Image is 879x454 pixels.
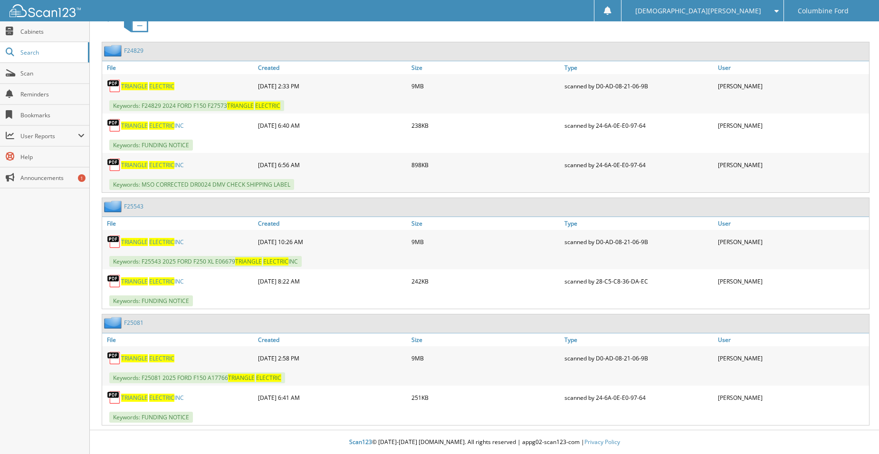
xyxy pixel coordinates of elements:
span: Keywords: F25543 2025 FORD F250 XL E06679 INC [109,256,302,267]
span: [DEMOGRAPHIC_DATA][PERSON_NAME] [635,8,761,14]
span: Search [20,48,83,57]
a: Privacy Policy [584,438,620,446]
a: File [102,217,256,230]
a: Size [409,217,563,230]
a: F25543 [124,202,143,210]
a: TRIANGLE ELECTRICINC [121,238,184,246]
span: ELECTRIC [149,277,174,285]
div: [DATE] 2:58 PM [256,349,409,368]
div: [DATE] 2:33 PM [256,76,409,95]
span: ELECTRIC [149,122,174,130]
a: User [716,333,869,346]
img: scan123-logo-white.svg [10,4,81,17]
span: TRIANGLE [121,161,148,169]
span: Keywords: FUNDING NOTICE [109,140,193,151]
span: Announcements [20,174,85,182]
div: scanned by D0-AD-08-21-06-9B [562,349,716,368]
div: [DATE] 6:56 AM [256,155,409,174]
span: TRIANGLE [121,238,148,246]
span: TRIANGLE [121,82,148,90]
span: ELECTRIC [149,238,174,246]
a: Type [562,217,716,230]
a: File [102,333,256,346]
div: © [DATE]-[DATE] [DOMAIN_NAME]. All rights reserved | appg02-scan123-com | [90,431,879,454]
span: Keywords: MSO CORRECTED DR0024 DMV CHECK SHIPPING LABEL [109,179,294,190]
span: ELECTRIC [255,102,280,110]
span: TRIANGLE [227,102,254,110]
a: Size [409,61,563,74]
span: Scan123 [349,438,372,446]
div: [PERSON_NAME] [716,388,869,407]
img: PDF.png [107,118,121,132]
div: 898KB [409,155,563,174]
span: Keywords: FUNDING NOTICE [109,295,193,306]
div: scanned by D0-AD-08-21-06-9B [562,76,716,95]
img: folder2.png [104,200,124,212]
span: TRIANGLE [121,122,148,130]
span: TRIANGLE [235,257,262,265]
span: Bookmarks [20,111,85,119]
img: folder2.png [104,317,124,329]
a: TRIANGLE ELECTRICINC [121,394,184,402]
a: Type [562,61,716,74]
div: [PERSON_NAME] [716,272,869,291]
span: Keywords: F24829 2024 FORD F150 F27573 [109,100,284,111]
a: F24829 [124,47,143,55]
img: PDF.png [107,235,121,249]
span: Help [20,153,85,161]
span: Reminders [20,90,85,98]
span: ELECTRIC [149,82,174,90]
a: TRIANGLE ELECTRICINC [121,277,184,285]
div: 1 [78,174,86,182]
a: TRIANGLE ELECTRIC [121,354,174,362]
span: Keywords: FUNDING NOTICE [109,412,193,423]
span: TRIANGLE [121,354,148,362]
img: PDF.png [107,79,121,93]
img: PDF.png [107,351,121,365]
img: PDF.png [107,158,121,172]
div: scanned by 28-C5-C8-36-DA-EC [562,272,716,291]
a: TRIANGLE ELECTRICINC [121,122,184,130]
div: [PERSON_NAME] [716,349,869,368]
span: TRIANGLE [228,374,255,382]
span: ELECTRIC [149,161,174,169]
img: PDF.png [107,390,121,405]
div: scanned by 24-6A-0E-E0-97-64 [562,388,716,407]
span: ELECTRIC [256,374,281,382]
div: scanned by 24-6A-0E-E0-97-64 [562,116,716,135]
a: Type [562,333,716,346]
span: Scan [20,69,85,77]
a: Created [256,333,409,346]
a: File [102,61,256,74]
div: 9MB [409,232,563,251]
div: 9MB [409,349,563,368]
div: 242KB [409,272,563,291]
a: F25081 [124,319,143,327]
a: TRIANGLE ELECTRICINC [121,161,184,169]
a: Created [256,61,409,74]
span: Keywords: F25081 2025 FORD F150 A17766 [109,372,285,383]
div: [DATE] 6:41 AM [256,388,409,407]
a: User [716,217,869,230]
div: [DATE] 6:40 AM [256,116,409,135]
img: PDF.png [107,274,121,288]
div: scanned by D0-AD-08-21-06-9B [562,232,716,251]
div: [PERSON_NAME] [716,76,869,95]
span: User Reports [20,132,78,140]
span: Cabinets [20,28,85,36]
a: Size [409,333,563,346]
span: ELECTRIC [263,257,288,265]
div: [DATE] 10:26 AM [256,232,409,251]
a: TRIANGLE ELECTRIC [121,82,174,90]
img: folder2.png [104,45,124,57]
span: ELECTRIC [149,354,174,362]
div: 238KB [409,116,563,135]
a: Created [256,217,409,230]
div: 9MB [409,76,563,95]
div: scanned by 24-6A-0E-E0-97-64 [562,155,716,174]
span: Columbine Ford [798,8,849,14]
a: User [716,61,869,74]
div: [PERSON_NAME] [716,155,869,174]
div: [PERSON_NAME] [716,232,869,251]
div: [PERSON_NAME] [716,116,869,135]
